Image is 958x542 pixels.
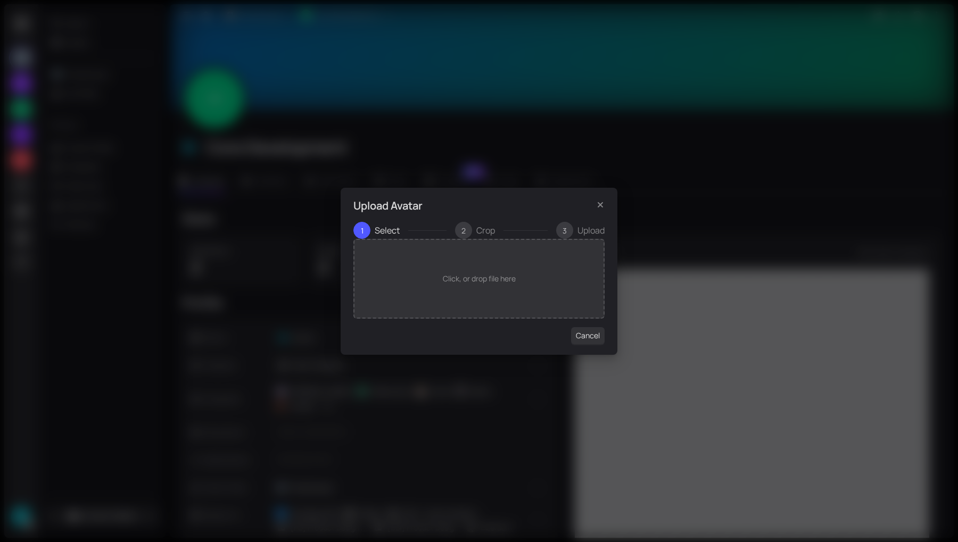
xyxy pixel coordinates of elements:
[461,225,466,235] span: 2
[571,327,605,344] button: Cancel
[476,222,503,239] div: Crop
[576,330,600,341] span: Cancel
[577,222,605,239] div: Upload
[563,225,567,235] span: 3
[443,273,516,285] p: Click, or drop file here
[361,225,364,235] span: 1
[353,198,579,213] div: Upload Avatar
[375,222,408,239] div: Select
[592,196,609,213] button: Close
